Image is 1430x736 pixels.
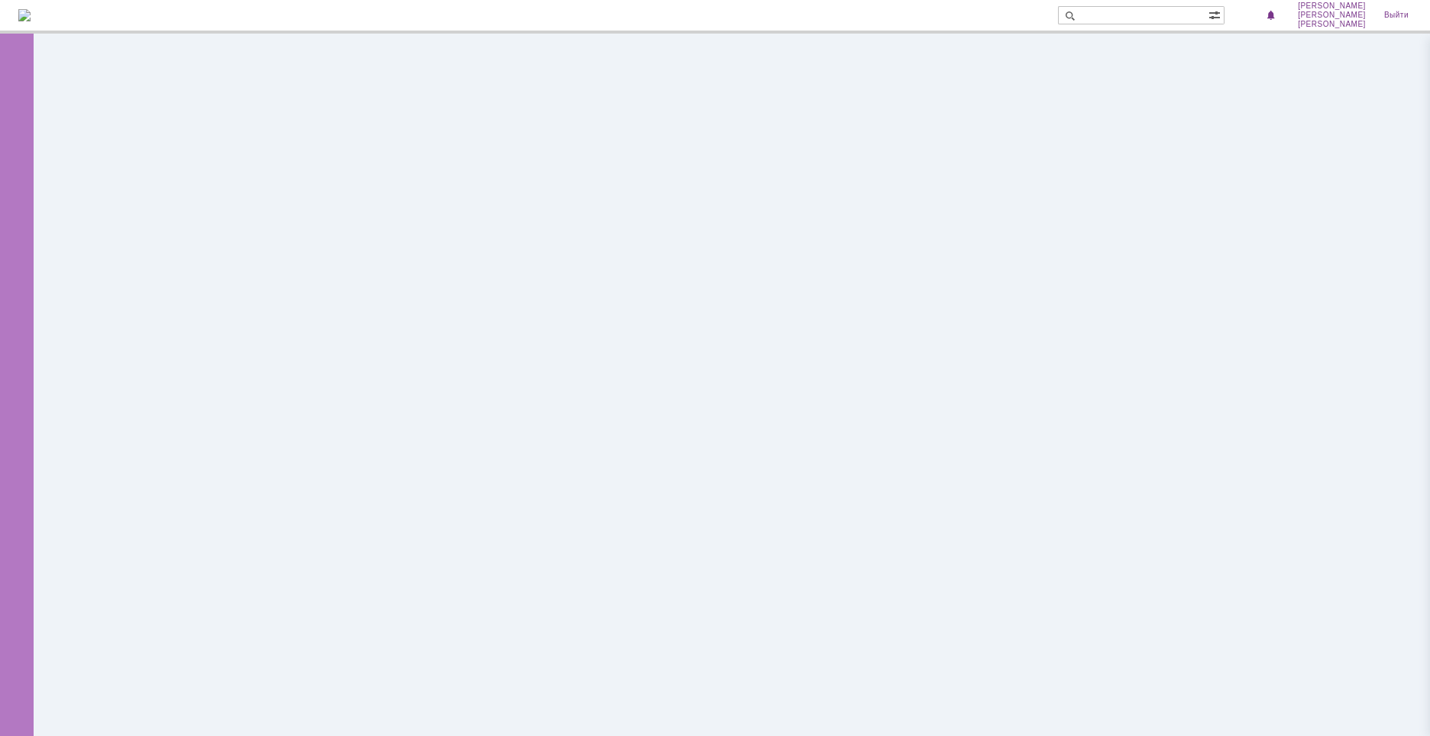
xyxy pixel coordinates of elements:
span: [PERSON_NAME] [1298,2,1366,11]
span: [PERSON_NAME] [1298,20,1366,29]
img: logo [18,9,31,21]
span: [PERSON_NAME] [1298,11,1366,20]
span: Расширенный поиск [1208,7,1224,21]
a: Перейти на домашнюю страницу [18,9,31,21]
